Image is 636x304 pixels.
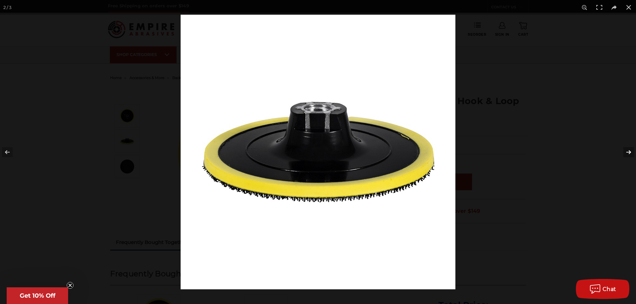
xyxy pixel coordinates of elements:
span: Get 10% Off [20,292,55,299]
button: Chat [576,279,629,299]
div: Get 10% OffClose teaser [7,287,68,304]
span: Chat [603,286,616,292]
button: Close teaser [67,282,73,289]
img: 376-GR-5.B1__37507.1570197078.jpg [181,15,455,289]
button: Next (arrow right) [613,135,636,169]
